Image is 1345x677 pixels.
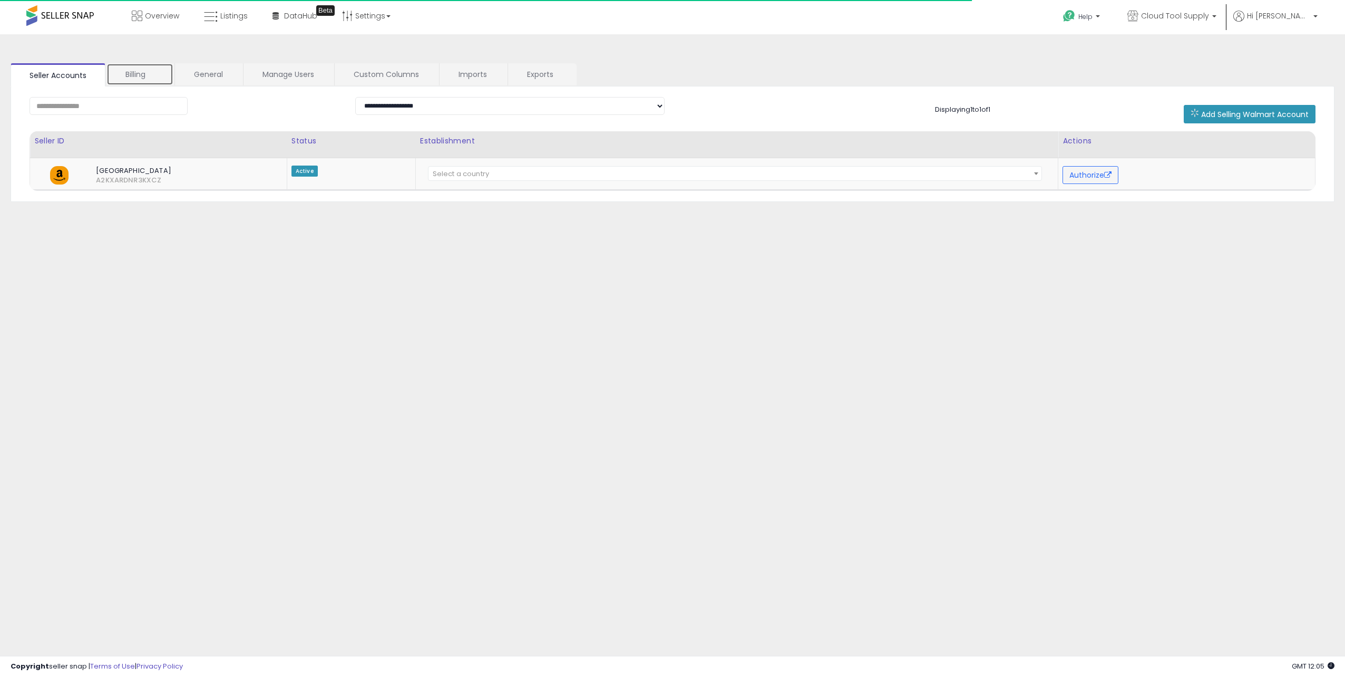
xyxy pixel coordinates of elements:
[335,63,438,85] a: Custom Columns
[243,63,333,85] a: Manage Users
[1078,12,1093,21] span: Help
[1055,2,1110,34] a: Help
[1141,11,1209,21] span: Cloud Tool Supply
[1063,9,1076,23] i: Get Help
[440,63,506,85] a: Imports
[291,136,411,147] div: Status
[420,136,1054,147] div: Establishment
[1184,105,1315,123] button: Add Selling Walmart Account
[291,166,318,177] span: Active
[88,166,262,176] span: [GEOGRAPHIC_DATA]
[316,5,335,16] div: Tooltip anchor
[1233,11,1318,34] a: Hi [PERSON_NAME]
[34,136,282,147] div: Seller ID
[284,11,317,21] span: DataHub
[11,63,105,86] a: Seller Accounts
[1201,109,1309,120] span: Add Selling Walmart Account
[1247,11,1310,21] span: Hi [PERSON_NAME]
[220,11,248,21] span: Listings
[175,63,242,85] a: General
[1063,136,1311,147] div: Actions
[145,11,179,21] span: Overview
[935,104,990,114] span: Displaying 1 to 1 of 1
[50,166,69,185] img: amazon.png
[433,169,489,179] span: Select a country
[106,63,173,85] a: Billing
[508,63,576,85] a: Exports
[1063,166,1118,184] button: Authorize
[88,176,117,185] span: A2KXARDNR3KXCZ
